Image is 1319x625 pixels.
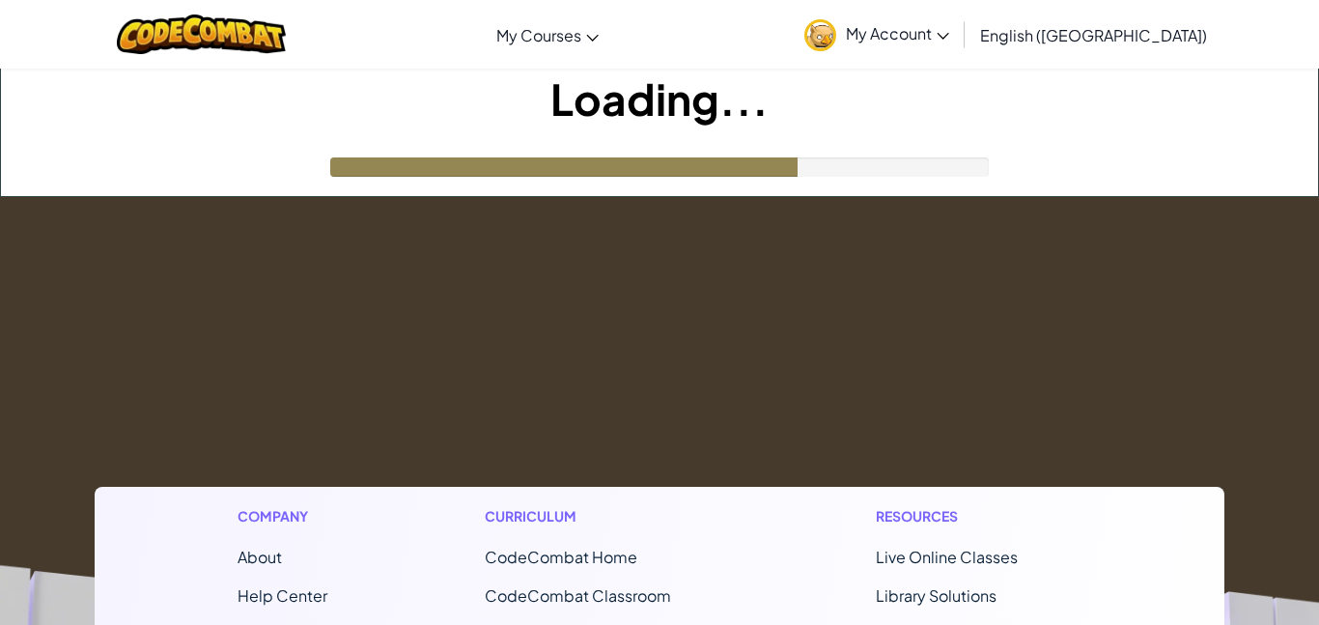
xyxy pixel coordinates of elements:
[970,9,1217,61] a: English ([GEOGRAPHIC_DATA])
[238,547,282,567] a: About
[876,585,996,606] a: Library Solutions
[496,25,581,45] span: My Courses
[485,585,671,606] a: CodeCombat Classroom
[980,25,1207,45] span: English ([GEOGRAPHIC_DATA])
[876,547,1018,567] a: Live Online Classes
[804,19,836,51] img: avatar
[876,506,1081,526] h1: Resources
[487,9,608,61] a: My Courses
[117,14,286,54] img: CodeCombat logo
[238,506,327,526] h1: Company
[238,585,327,606] a: Help Center
[1,69,1318,128] h1: Loading...
[795,4,959,65] a: My Account
[485,547,637,567] span: CodeCombat Home
[846,23,949,43] span: My Account
[485,506,718,526] h1: Curriculum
